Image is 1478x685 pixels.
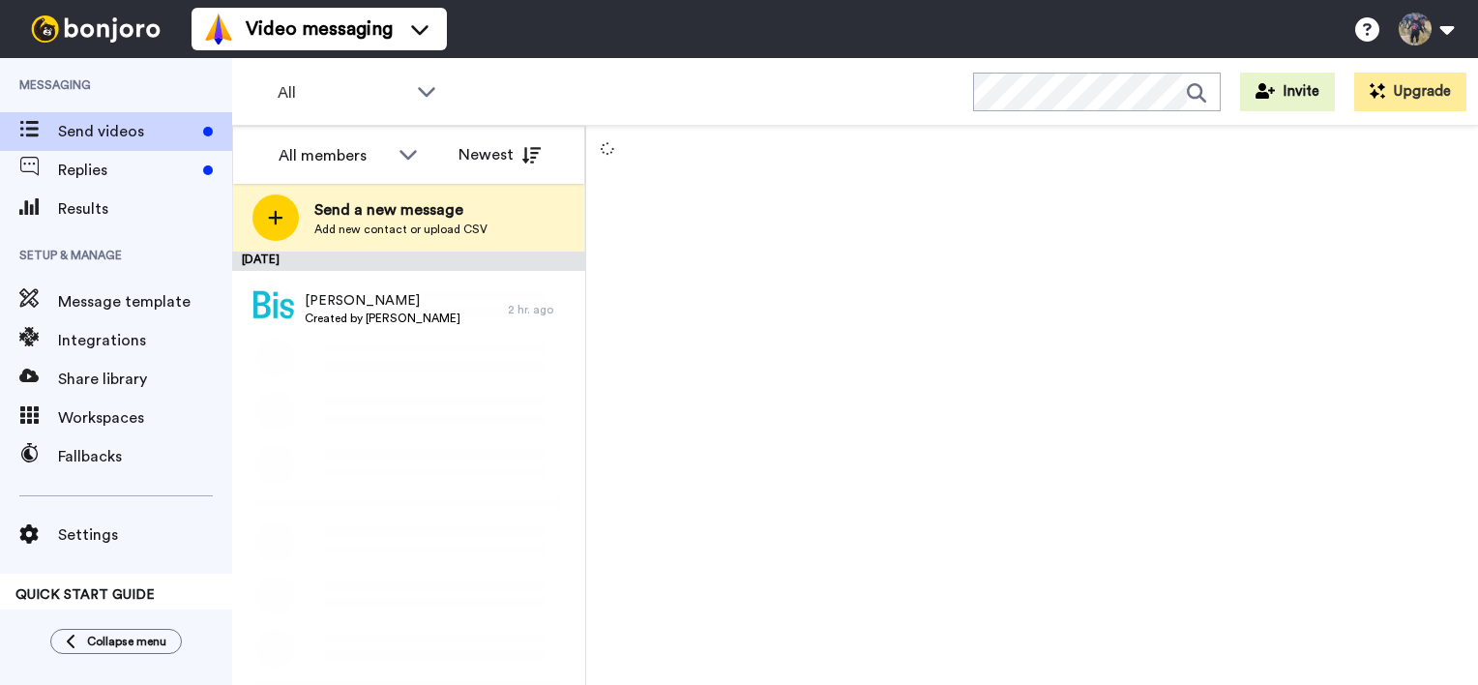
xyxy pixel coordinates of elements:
[58,197,232,221] span: Results
[58,406,232,430] span: Workspaces
[58,159,195,182] span: Replies
[246,15,393,43] span: Video messaging
[232,252,585,271] div: [DATE]
[87,634,166,649] span: Collapse menu
[58,368,232,391] span: Share library
[58,290,232,313] span: Message template
[58,445,232,468] span: Fallbacks
[444,135,555,174] button: Newest
[50,629,182,654] button: Collapse menu
[58,120,195,143] span: Send videos
[278,81,407,104] span: All
[58,329,232,352] span: Integrations
[314,198,488,222] span: Send a new message
[23,15,168,43] img: bj-logo-header-white.svg
[508,302,576,317] div: 2 hr. ago
[58,523,232,547] span: Settings
[15,588,155,602] span: QUICK START GUIDE
[314,222,488,237] span: Add new contact or upload CSV
[279,144,389,167] div: All members
[305,291,460,311] span: [PERSON_NAME]
[247,281,295,329] img: 81886e20-f5fb-4fca-b763-4fa2e75f4e65.png
[1240,73,1335,111] button: Invite
[203,14,234,45] img: vm-color.svg
[305,311,460,326] span: Created by [PERSON_NAME]
[1354,73,1466,111] button: Upgrade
